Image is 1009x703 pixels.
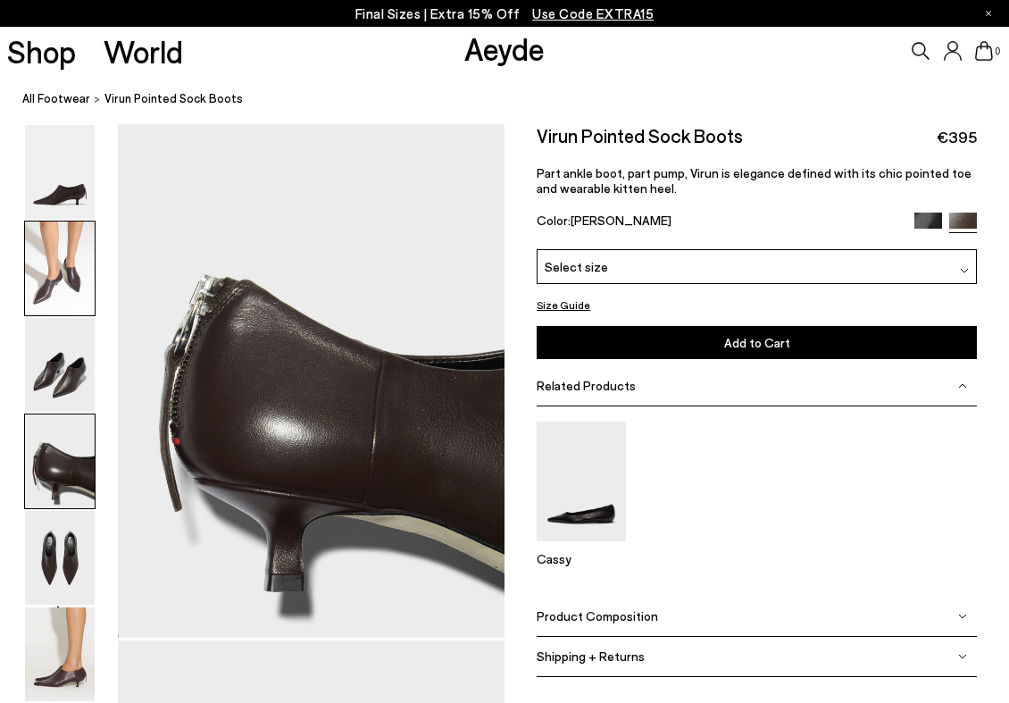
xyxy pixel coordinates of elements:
[537,551,626,566] p: Cassy
[937,126,977,148] span: €395
[537,649,645,664] span: Shipping + Returns
[22,89,90,108] a: All Footwear
[993,46,1002,56] span: 0
[104,89,243,108] span: Virun Pointed Sock Boots
[958,611,967,620] img: svg%3E
[975,41,993,61] a: 0
[537,529,626,566] a: Cassy Pointed-Toe Flats Cassy
[537,124,743,146] h2: Virun Pointed Sock Boots
[25,318,95,412] img: Virun Pointed Sock Boots - Image 3
[537,212,900,232] div: Color:
[960,265,969,274] img: svg%3E
[25,125,95,219] img: Virun Pointed Sock Boots - Image 1
[537,294,590,316] button: Size Guide
[724,335,790,350] span: Add to Cart
[355,3,655,25] p: Final Sizes | Extra 15% Off
[464,29,545,67] a: Aeyde
[537,378,636,393] span: Related Products
[7,36,76,67] a: Shop
[537,422,626,540] img: Cassy Pointed-Toe Flats
[571,212,671,227] span: [PERSON_NAME]
[537,608,658,623] span: Product Composition
[537,165,977,196] p: Part ankle boot, part pump, Virun is elegance defined with its chic pointed toe and wearable kitt...
[25,222,95,315] img: Virun Pointed Sock Boots - Image 2
[958,651,967,660] img: svg%3E
[532,5,654,21] span: Navigate to /collections/ss25-final-sizes
[25,607,95,701] img: Virun Pointed Sock Boots - Image 6
[104,36,183,67] a: World
[22,75,1009,124] nav: breadcrumb
[25,414,95,508] img: Virun Pointed Sock Boots - Image 4
[545,257,608,276] span: Select size
[537,326,977,359] button: Add to Cart
[958,381,967,390] img: svg%3E
[25,511,95,605] img: Virun Pointed Sock Boots - Image 5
